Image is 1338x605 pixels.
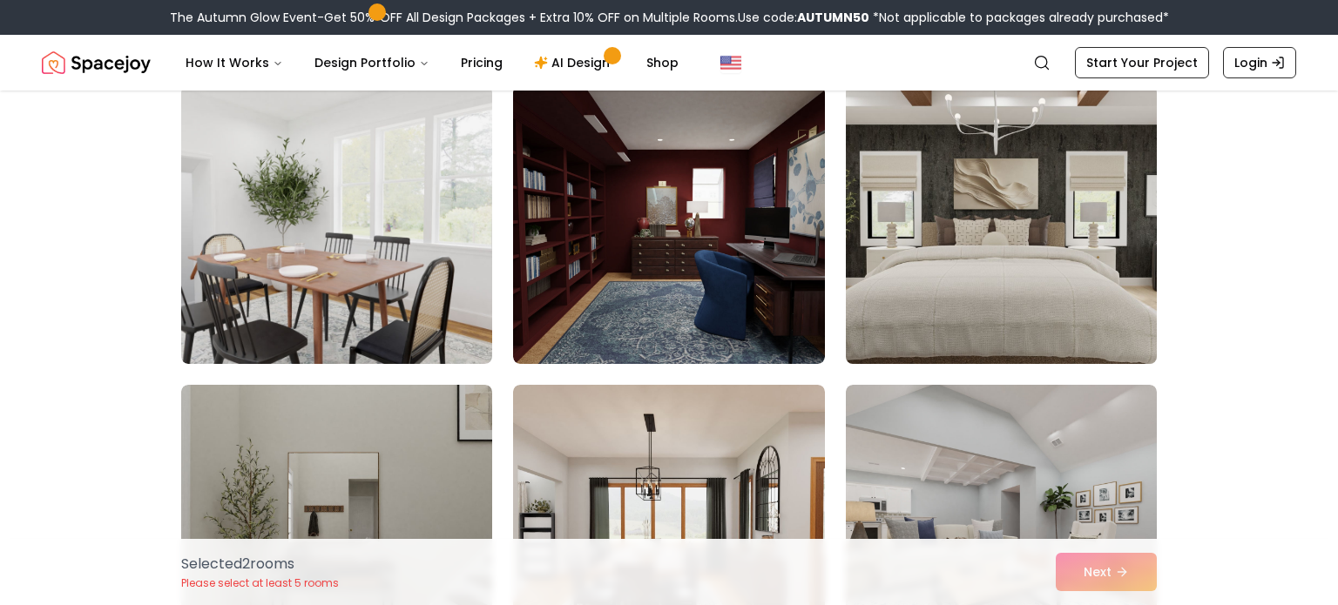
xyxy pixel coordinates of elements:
[797,9,869,26] b: AUTUMN50
[869,9,1169,26] span: *Not applicable to packages already purchased*
[520,45,629,80] a: AI Design
[447,45,517,80] a: Pricing
[838,78,1165,371] img: Room room-6
[181,554,339,575] p: Selected 2 room s
[42,45,151,80] img: Spacejoy Logo
[181,576,339,590] p: Please select at least 5 rooms
[181,85,492,364] img: Room room-4
[42,45,151,80] a: Spacejoy
[170,9,1169,26] div: The Autumn Glow Event-Get 50% OFF All Design Packages + Extra 10% OFF on Multiple Rooms.
[720,52,741,73] img: United States
[632,45,693,80] a: Shop
[1223,47,1296,78] a: Login
[513,85,824,364] img: Room room-5
[738,9,869,26] span: Use code:
[172,45,297,80] button: How It Works
[42,35,1296,91] nav: Global
[1075,47,1209,78] a: Start Your Project
[301,45,443,80] button: Design Portfolio
[172,45,693,80] nav: Main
